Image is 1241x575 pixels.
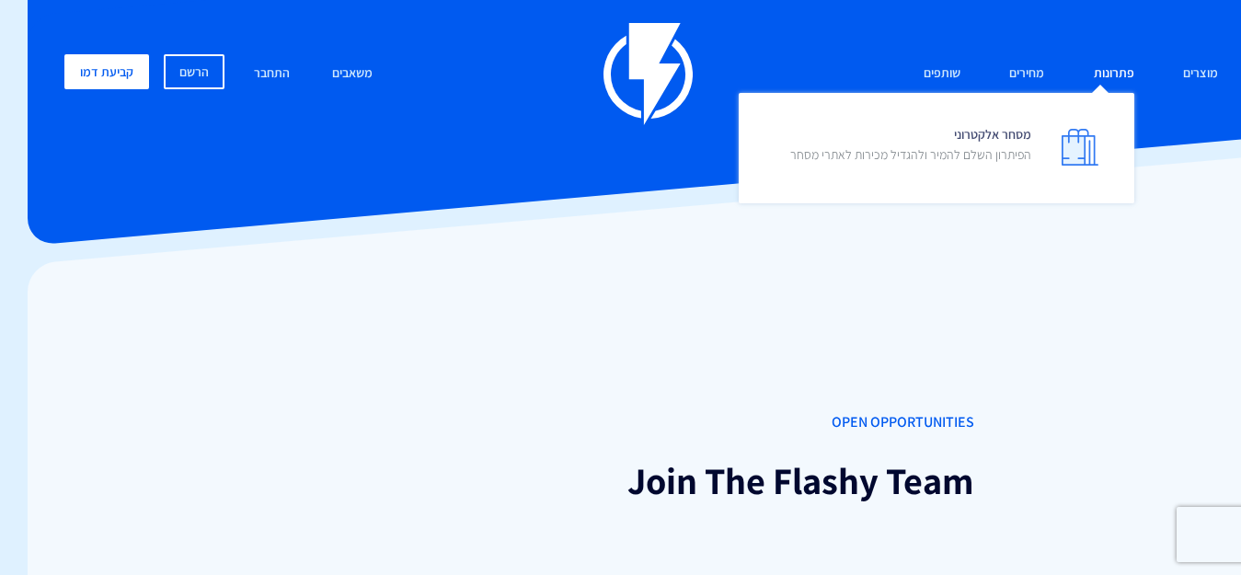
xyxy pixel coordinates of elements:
[322,412,974,433] span: OPEN OPPORTUNITIES
[164,54,224,89] a: הרשם
[240,54,304,94] a: התחבר
[64,54,149,89] a: קביעת דמו
[995,54,1058,94] a: מחירים
[753,107,1120,190] a: מסחר אלקטרוניהפיתרון השלם להמיר ולהגדיל מכירות לאתרי מסחר
[790,145,1031,164] p: הפיתרון השלם להמיר ולהגדיל מכירות לאתרי מסחר
[1169,54,1232,94] a: מוצרים
[318,54,386,94] a: משאבים
[790,121,1031,173] span: מסחר אלקטרוני
[1080,54,1148,94] a: פתרונות
[322,461,974,502] h1: Join The Flashy Team
[910,54,974,94] a: שותפים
